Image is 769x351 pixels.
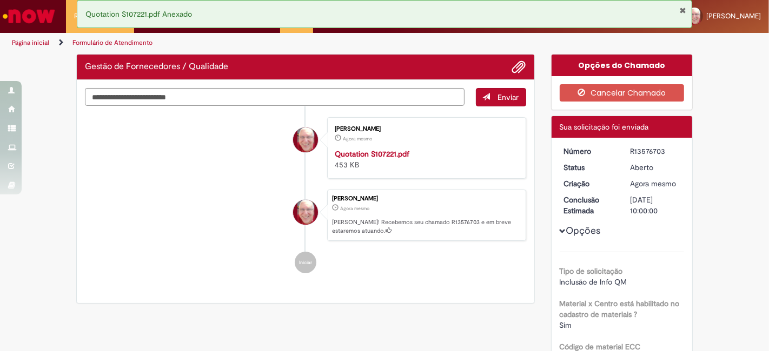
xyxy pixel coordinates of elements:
b: Material x Centro está habilitado no cadastro de materiais ? [560,299,680,319]
div: Fernando Cesar Ferreira [293,127,318,152]
span: Agora mesmo [343,136,372,142]
button: Adicionar anexos [512,60,526,74]
div: 29/09/2025 12:53:53 [630,178,680,189]
h2: Gestão de Fornecedores / Qualidade Histórico de tíquete [85,62,228,72]
time: 29/09/2025 12:53:53 [630,179,676,188]
span: Agora mesmo [630,179,676,188]
button: Enviar [476,88,526,106]
span: Quotation S107221.pdf Anexado [85,9,192,19]
b: Tipo de solicitação [560,266,623,276]
time: 29/09/2025 12:53:53 [340,205,369,212]
dt: Número [556,146,622,157]
dt: Status [556,162,622,173]
div: Opções do Chamado [552,55,693,76]
li: Fernando Cesar Ferreira [85,190,526,241]
a: Formulário de Atendimento [72,38,153,47]
ul: Histórico de tíquete [85,106,526,285]
a: Página inicial [12,38,49,47]
p: [PERSON_NAME]! Recebemos seu chamado R13576703 e em breve estaremos atuando. [332,218,520,235]
span: Enviar [498,92,519,102]
dt: Conclusão Estimada [556,194,622,216]
div: R13576703 [630,146,680,157]
span: Agora mesmo [340,205,369,212]
textarea: Digite sua mensagem aqui... [85,88,465,106]
span: [PERSON_NAME] [706,11,761,21]
div: [PERSON_NAME] [335,126,515,132]
img: ServiceNow [1,5,57,27]
span: Sua solicitação foi enviada [560,122,649,132]
span: Requisições [74,11,112,22]
button: Cancelar Chamado [560,84,685,102]
div: 453 KB [335,148,515,170]
ul: Trilhas de página [8,33,505,53]
time: 29/09/2025 12:53:48 [343,136,372,142]
div: Aberto [630,162,680,173]
button: Fechar Notificação [679,6,686,15]
div: Fernando Cesar Ferreira [293,200,318,225]
span: Inclusão de Info QM [560,277,627,287]
div: [PERSON_NAME] [332,195,520,202]
dt: Criação [556,178,622,189]
div: [DATE] 10:00:00 [630,194,680,216]
a: Quotation S107221.pdf [335,149,409,159]
span: Sim [560,320,572,330]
